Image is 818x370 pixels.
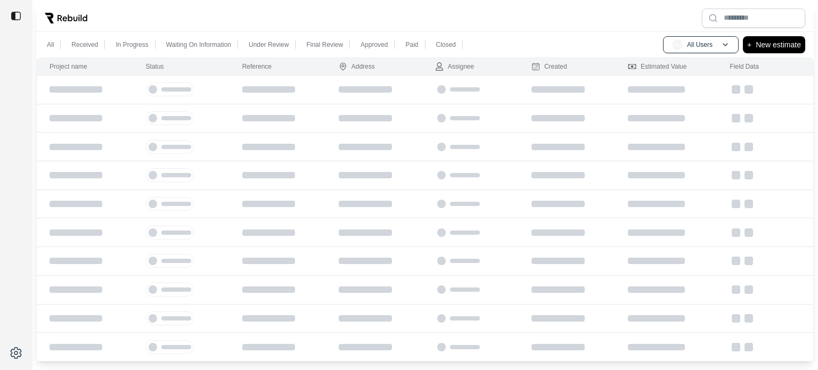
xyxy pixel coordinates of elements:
[71,40,98,49] p: Received
[11,11,21,21] img: toggle sidebar
[672,39,683,50] span: AU
[116,40,148,49] p: In Progress
[687,40,713,49] p: All Users
[743,36,805,53] button: +New estimate
[663,36,739,53] button: AUAll Users
[50,62,87,71] div: Project name
[435,62,474,71] div: Assignee
[45,13,87,23] img: Rebuild
[531,62,567,71] div: Created
[436,40,456,49] p: Closed
[47,40,54,49] p: All
[405,40,418,49] p: Paid
[242,62,272,71] div: Reference
[730,62,759,71] div: Field Data
[166,40,231,49] p: Waiting On Information
[146,62,164,71] div: Status
[747,38,751,51] p: +
[361,40,388,49] p: Approved
[306,40,343,49] p: Final Review
[756,38,801,51] p: New estimate
[249,40,289,49] p: Under Review
[339,62,375,71] div: Address
[628,62,687,71] div: Estimated Value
